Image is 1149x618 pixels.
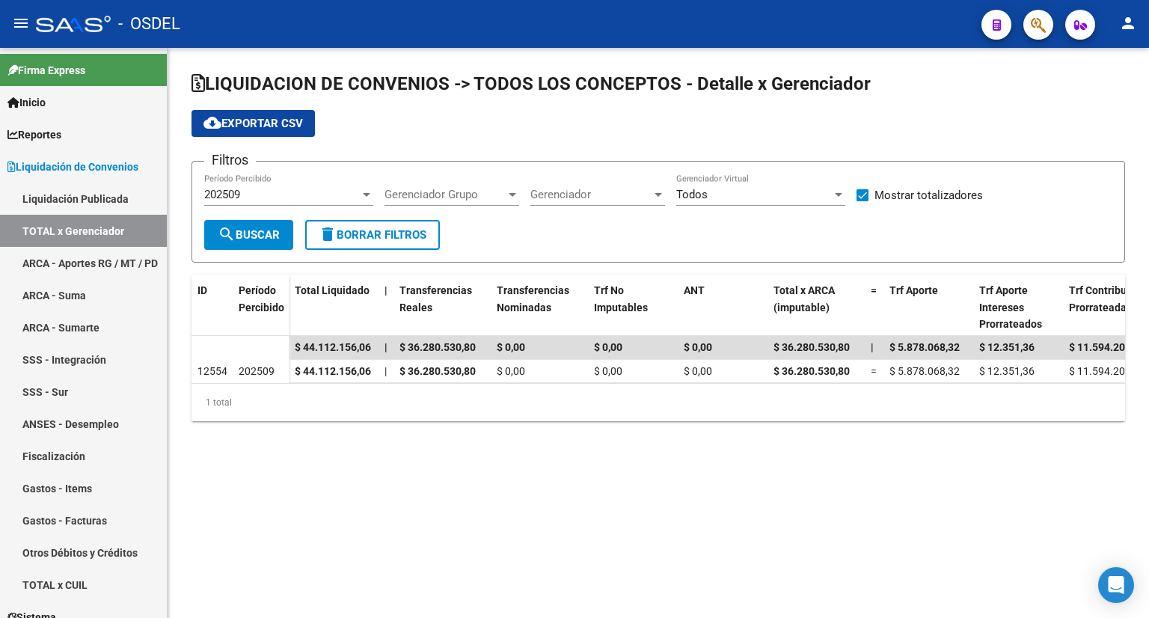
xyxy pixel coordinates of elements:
datatable-header-cell: Transferencias Reales [393,275,491,340]
datatable-header-cell: Trf Aporte Intereses Prorrateados [973,275,1063,340]
mat-icon: delete [319,225,337,243]
span: = [871,284,877,296]
span: $ 44.112.156,06 [295,365,371,377]
span: Trf Aporte [889,284,938,296]
span: Firma Express [7,62,85,79]
span: = [871,365,877,377]
span: $ 0,00 [594,365,622,377]
datatable-header-cell: Total Liquidado [289,275,379,340]
button: Borrar Filtros [305,220,440,250]
span: | [384,284,387,296]
span: ANT [684,284,705,296]
span: Reportes [7,126,61,143]
span: $ 12.351,36 [979,341,1035,353]
div: Open Intercom Messenger [1098,567,1134,603]
mat-icon: search [218,225,236,243]
span: | [871,341,874,353]
span: $ 0,00 [684,341,712,353]
span: Mostrar totalizadores [874,186,983,204]
div: 1 total [191,384,1125,421]
span: Borrar Filtros [319,228,426,242]
span: Trf No Imputables [594,284,648,313]
datatable-header-cell: Transferencias Nominadas [491,275,588,340]
span: $ 44.112.156,06 [295,341,371,353]
span: $ 36.280.530,80 [399,365,476,377]
span: - OSDEL [118,7,180,40]
span: Transferencias Nominadas [497,284,569,313]
span: 12554 [197,365,227,377]
span: Todos [676,188,708,201]
h3: Filtros [204,150,256,171]
span: Transferencias Reales [399,284,472,313]
span: Liquidación de Convenios [7,159,138,175]
span: Total Liquidado [295,284,370,296]
span: $ 0,00 [497,341,525,353]
span: $ 11.594.208,14 [1069,365,1145,377]
span: | [384,365,387,377]
span: LIQUIDACION DE CONVENIOS -> TODOS LOS CONCEPTOS - Detalle x Gerenciador [191,73,871,94]
datatable-header-cell: | [379,275,393,340]
span: Trf Contribucion Prorrateada [1069,284,1147,313]
span: $ 36.280.530,80 [773,341,850,353]
button: Exportar CSV [191,110,315,137]
span: 202509 [239,365,275,377]
span: Período Percibido [239,284,284,313]
span: | [384,341,387,353]
span: 202509 [204,188,240,201]
span: Gerenciador [530,188,652,201]
mat-icon: cloud_download [203,114,221,132]
span: Gerenciador Grupo [384,188,506,201]
mat-icon: menu [12,14,30,32]
datatable-header-cell: Período Percibido [233,275,289,337]
mat-icon: person [1119,14,1137,32]
span: $ 0,00 [684,365,712,377]
span: $ 36.280.530,80 [399,341,476,353]
button: Buscar [204,220,293,250]
span: Trf Aporte Intereses Prorrateados [979,284,1042,331]
span: Inicio [7,94,46,111]
span: $ 5.878.068,32 [889,365,960,377]
datatable-header-cell: ID [191,275,233,337]
span: $ 0,00 [594,341,622,353]
span: Buscar [218,228,280,242]
datatable-header-cell: Total x ARCA (imputable) [767,275,865,340]
span: $ 12.351,36 [979,365,1035,377]
span: $ 36.280.530,80 [773,365,850,377]
span: $ 5.878.068,32 [889,341,960,353]
datatable-header-cell: ANT [678,275,767,340]
span: ID [197,284,207,296]
span: Total x ARCA (imputable) [773,284,835,313]
span: $ 11.594.208,14 [1069,341,1145,353]
span: Exportar CSV [203,117,303,130]
datatable-header-cell: Trf Aporte [883,275,973,340]
datatable-header-cell: = [865,275,883,340]
span: $ 0,00 [497,365,525,377]
datatable-header-cell: Trf No Imputables [588,275,678,340]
